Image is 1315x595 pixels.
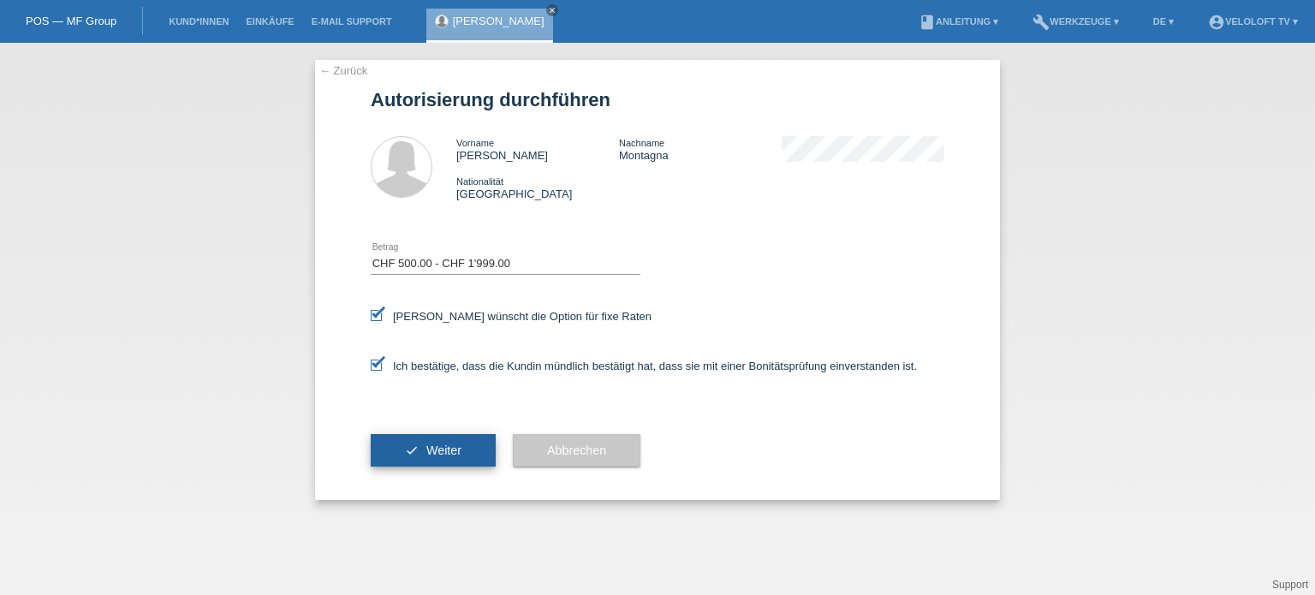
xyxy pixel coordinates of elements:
i: close [548,6,556,15]
i: build [1032,14,1050,31]
label: Ich bestätige, dass die Kundin mündlich bestätigt hat, dass sie mit einer Bonitätsprüfung einvers... [371,360,917,372]
a: [PERSON_NAME] [453,15,544,27]
button: Abbrechen [513,434,640,467]
a: Einkäufe [237,16,302,27]
a: DE ▾ [1145,16,1182,27]
span: Nationalität [456,176,503,187]
a: buildWerkzeuge ▾ [1024,16,1128,27]
span: Vorname [456,138,494,148]
button: check Weiter [371,434,496,467]
div: [GEOGRAPHIC_DATA] [456,175,619,200]
div: [PERSON_NAME] [456,136,619,162]
span: Nachname [619,138,664,148]
a: bookAnleitung ▾ [910,16,1007,27]
i: book [919,14,936,31]
span: Weiter [426,443,461,457]
a: close [546,4,558,16]
i: check [405,443,419,457]
a: E-Mail Support [303,16,401,27]
span: Abbrechen [547,443,606,457]
a: Support [1272,579,1308,591]
a: Kund*innen [160,16,237,27]
label: [PERSON_NAME] wünscht die Option für fixe Raten [371,310,652,323]
a: account_circleVeloLoft TV ▾ [1199,16,1306,27]
div: Montagna [619,136,782,162]
a: ← Zurück [319,64,367,77]
a: POS — MF Group [26,15,116,27]
i: account_circle [1208,14,1225,31]
h1: Autorisierung durchführen [371,89,944,110]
